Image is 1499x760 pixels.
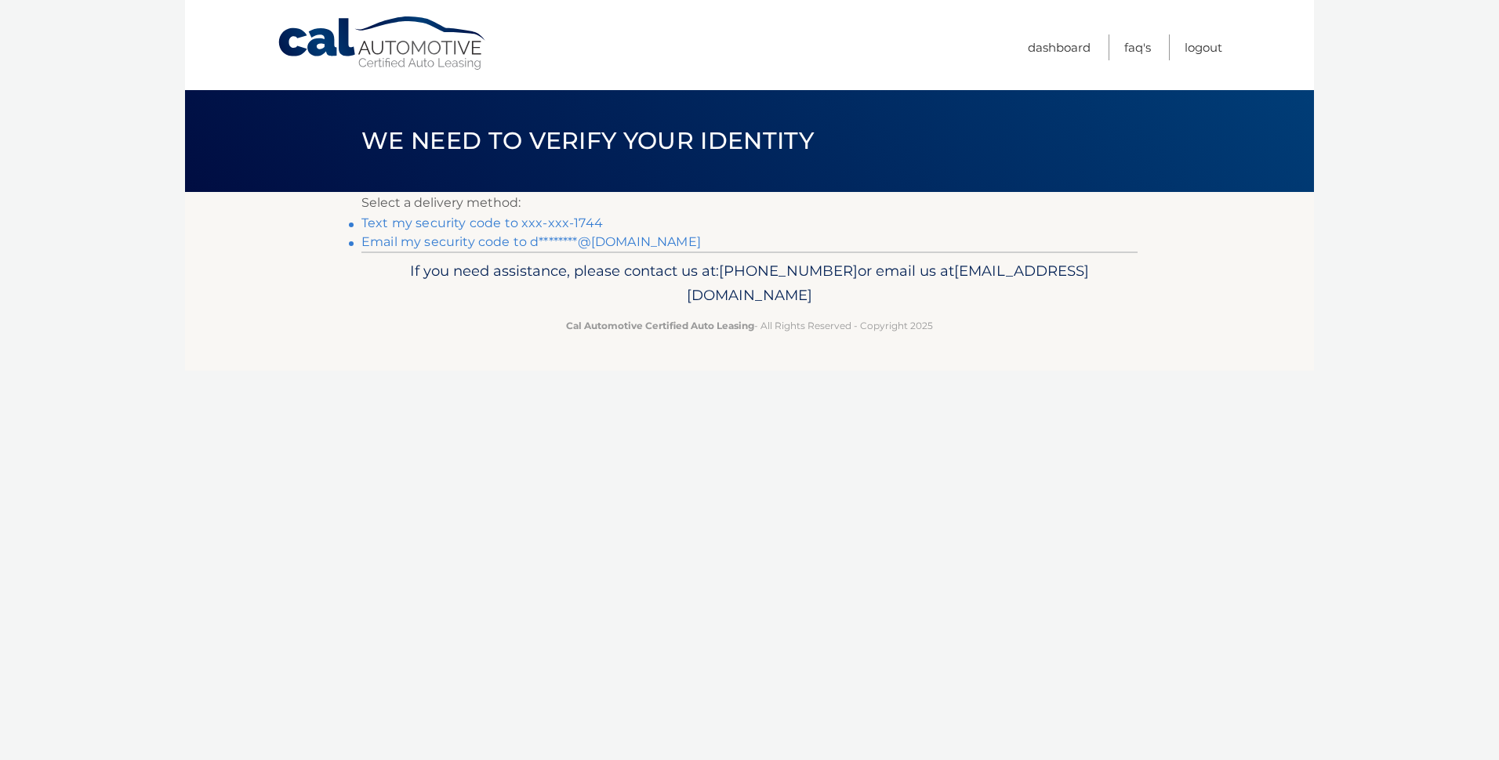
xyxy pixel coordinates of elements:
[372,317,1127,334] p: - All Rights Reserved - Copyright 2025
[361,234,701,249] a: Email my security code to d********@[DOMAIN_NAME]
[1185,34,1222,60] a: Logout
[1028,34,1091,60] a: Dashboard
[361,192,1138,214] p: Select a delivery method:
[277,16,488,71] a: Cal Automotive
[361,215,603,230] a: Text my security code to xxx-xxx-1744
[372,259,1127,309] p: If you need assistance, please contact us at: or email us at
[566,320,754,331] strong: Cal Automotive Certified Auto Leasing
[719,262,858,280] span: [PHONE_NUMBER]
[361,126,814,155] span: We need to verify your identity
[1124,34,1151,60] a: FAQ's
